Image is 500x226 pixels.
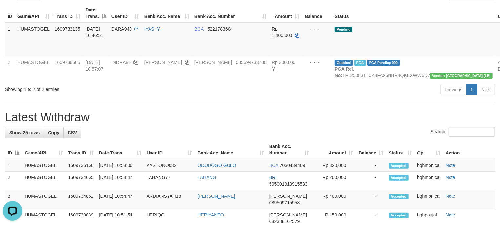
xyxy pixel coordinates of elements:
th: Game/API: activate to sort column ascending [22,140,66,159]
span: Accepted [389,175,409,181]
span: Pending [335,27,352,32]
div: Showing 1 to 2 of 2 entries [5,83,203,92]
td: 1609734862 [66,190,96,209]
a: Note [446,212,455,217]
span: [DATE] 10:57:07 [86,60,104,72]
td: Rp 400,000 [311,190,356,209]
span: Accepted [389,213,409,218]
a: ODODOGO GULO [197,163,236,168]
span: Copy 5221783604 to clipboard [208,26,233,31]
a: Next [477,84,495,95]
td: [DATE] 10:54:47 [96,172,144,190]
span: BCA [194,26,204,31]
td: 3 [5,190,22,209]
span: Copy 505001013915533 to clipboard [269,181,308,187]
td: 1609734665 [66,172,96,190]
th: Trans ID: activate to sort column ascending [52,4,83,23]
td: HUMASTOGEL [15,56,52,81]
span: BRI [269,175,277,180]
th: Bank Acc. Name: activate to sort column ascending [142,4,192,23]
td: HUMASTOGEL [22,159,66,172]
a: IYAS [144,26,154,31]
th: Date Trans.: activate to sort column descending [83,4,109,23]
td: HUMASTOGEL [22,190,66,209]
span: 1609736665 [55,60,80,65]
span: [PERSON_NAME] [194,60,232,65]
th: Balance: activate to sort column ascending [356,140,386,159]
td: HUMASTOGEL [22,172,66,190]
span: Accepted [389,194,409,199]
th: User ID: activate to sort column ascending [144,140,195,159]
th: User ID: activate to sort column ascending [109,4,142,23]
th: ID [5,4,15,23]
span: Copy [48,130,59,135]
a: Note [446,194,455,199]
span: Show 25 rows [9,130,40,135]
a: Show 25 rows [5,127,44,138]
span: BCA [269,163,278,168]
b: PGA Ref. No: [335,66,354,78]
div: - - - [305,26,330,32]
th: Balance [302,4,332,23]
td: Rp 320,000 [311,159,356,172]
a: 1 [466,84,477,95]
span: [DATE] 10:46:51 [86,26,104,38]
a: TAHANG [197,175,216,180]
input: Search: [449,127,495,137]
td: - [356,190,386,209]
a: Copy [44,127,64,138]
a: Previous [440,84,467,95]
span: Copy 082388162579 to clipboard [269,219,300,224]
span: INDRA83 [111,60,131,65]
td: KASTONO032 [144,159,195,172]
span: [PERSON_NAME] [269,212,307,217]
span: Copy 089509715958 to clipboard [269,200,300,205]
td: 1 [5,159,22,172]
span: [PERSON_NAME] [269,194,307,199]
td: - [356,159,386,172]
a: Note [446,175,455,180]
span: 1609733135 [55,26,80,31]
span: Copy 7030434409 to clipboard [280,163,305,168]
th: Amount: activate to sort column ascending [311,140,356,159]
th: ID: activate to sort column descending [5,140,22,159]
td: 2 [5,56,15,81]
th: Status [332,4,495,23]
span: Vendor URL: https://dashboard.q2checkout.com/secure [430,73,493,79]
label: Search: [431,127,495,137]
button: Open LiveChat chat widget [3,3,22,22]
th: Trans ID: activate to sort column ascending [66,140,96,159]
span: PGA Pending [367,60,400,66]
td: bqhmonica [414,190,443,209]
th: Bank Acc. Number: activate to sort column ascending [192,4,269,23]
th: Bank Acc. Name: activate to sort column ascending [195,140,267,159]
td: [DATE] 10:58:06 [96,159,144,172]
a: [PERSON_NAME] [197,194,235,199]
span: CSV [68,130,77,135]
span: DARA949 [111,26,132,31]
a: [PERSON_NAME] [144,60,182,65]
td: 2 [5,172,22,190]
td: 1 [5,23,15,56]
td: - [356,172,386,190]
span: Accepted [389,163,409,169]
td: TF_250831_CK4FA26NBR4QKEXWW6D7 [332,56,495,81]
td: bqhmonica [414,159,443,172]
td: TAHANG77 [144,172,195,190]
span: Grabbed [335,60,353,66]
td: Rp 200,000 [311,172,356,190]
span: Copy 085694733708 to clipboard [236,60,267,65]
th: Game/API: activate to sort column ascending [15,4,52,23]
a: Note [446,163,455,168]
td: bqhmonica [414,172,443,190]
a: CSV [63,127,81,138]
th: Amount: activate to sort column ascending [269,4,302,23]
span: Marked by bqhmonica [354,60,366,66]
th: Op: activate to sort column ascending [414,140,443,159]
th: Bank Acc. Number: activate to sort column ascending [267,140,311,159]
td: 1609736166 [66,159,96,172]
div: - - - [305,59,330,66]
th: Action [443,140,495,159]
a: HERIYANTO [197,212,224,217]
span: Rp 1.400.000 [272,26,292,38]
